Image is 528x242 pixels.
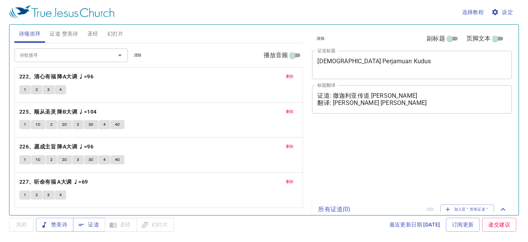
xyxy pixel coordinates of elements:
button: 222、清心有福 降A大调 ♩=96 [19,72,95,81]
span: 设定 [493,8,513,17]
button: 4 [55,85,66,94]
button: 2 [31,85,42,94]
button: 4 [99,155,110,164]
button: 3 [43,85,54,94]
b: 225、顺从圣灵 降B大调 ♩=104 [19,107,97,117]
button: 1 [19,120,31,129]
span: 2C [62,156,67,163]
span: 删除 [286,178,294,185]
span: 播放音频 [264,51,288,60]
button: 225、顺从圣灵 降B大调 ♩=104 [19,107,98,117]
span: 幻灯片 [107,29,124,39]
button: 2 [46,120,57,129]
button: 4C [110,120,125,129]
button: 3C [84,155,98,164]
span: 4 [59,86,62,93]
button: 227、听命有福 A大调 ♩=69 [19,177,89,187]
span: 4C [115,121,120,128]
span: 订阅更新 [452,220,474,230]
a: 最近更新日期 [DATE] [387,218,443,232]
span: 4C [115,156,120,163]
span: 删除 [286,108,294,115]
span: 1C [36,156,41,163]
span: 诗颂崇拜 [19,29,41,39]
button: 删除 [281,142,298,151]
span: 2 [36,86,38,93]
button: 3 [43,190,54,200]
span: 加入至＂所有证道＂ [445,206,489,213]
span: 圣经 [87,29,98,39]
span: 删除 [286,143,294,150]
span: 2 [50,121,53,128]
button: 1C [31,120,45,129]
button: 4 [55,190,66,200]
b: 227、听命有福 A大调 ♩=69 [19,177,88,187]
button: 226、愿成主旨 降A大调 ♩=96 [19,142,95,151]
button: 删除 [281,107,298,116]
button: 加入至＂所有证道＂ [440,205,494,214]
span: 4 [103,121,106,128]
button: 4C [110,155,125,164]
div: 所有证道(0)清除加入至＂所有证道＂ [312,197,514,222]
span: 4 [103,156,106,163]
b: 226、愿成主旨 降A大调 ♩=96 [19,142,93,151]
span: 3 [47,86,50,93]
button: 选择教程 [459,5,487,19]
span: 清除 [317,35,325,42]
span: 1 [24,156,26,163]
span: 3C [89,121,94,128]
span: 副标题 [427,34,445,43]
button: 2C [57,155,72,164]
span: 3 [77,156,79,163]
textarea: [DEMOGRAPHIC_DATA] Perjamuan Kudus [317,58,506,72]
textarea: 证道: 撒迦利亚传道 [PERSON_NAME] 翻译: [PERSON_NAME] [PERSON_NAME] [317,92,506,106]
p: 所有证道 ( 0 ) [318,205,420,214]
iframe: from-child [309,122,473,194]
button: 3 [72,155,84,164]
button: 3C [84,120,98,129]
button: 删除 [281,177,298,186]
b: 222、清心有福 降A大调 ♩=96 [19,72,93,81]
span: 3 [47,192,50,198]
span: 1C [36,121,41,128]
button: 2 [31,190,42,200]
span: 清除 [134,52,142,59]
span: 证道 [79,220,99,230]
button: 1 [19,155,31,164]
span: 1 [24,86,26,93]
button: 3 [72,120,84,129]
span: 选择教程 [462,8,484,17]
button: 清除 [129,51,146,60]
button: 2C [57,120,72,129]
button: 4 [99,120,110,129]
a: 订阅更新 [446,218,480,232]
button: 证道 [73,218,105,232]
span: 删除 [286,73,294,80]
span: 页脚文本 [466,34,491,43]
span: 1 [24,192,26,198]
span: 递交建议 [488,220,510,230]
button: 1 [19,190,31,200]
span: 1 [24,121,26,128]
span: 证道 赞美诗 [50,29,78,39]
span: 2 [50,156,53,163]
button: 清除 [312,34,329,43]
span: 最近更新日期 [DATE] [390,220,440,230]
button: 赞美诗 [36,218,73,232]
button: 1 [19,85,31,94]
span: 3C [89,156,94,163]
button: 2 [46,155,57,164]
button: 1C [31,155,45,164]
img: True Jesus Church [9,5,114,19]
span: 4 [59,192,62,198]
span: 赞美诗 [42,220,67,230]
button: Open [115,50,125,61]
button: 设定 [490,5,516,19]
span: 2 [36,192,38,198]
button: 删除 [281,72,298,81]
span: 3 [77,121,79,128]
a: 递交建议 [482,218,516,232]
span: 2C [62,121,67,128]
